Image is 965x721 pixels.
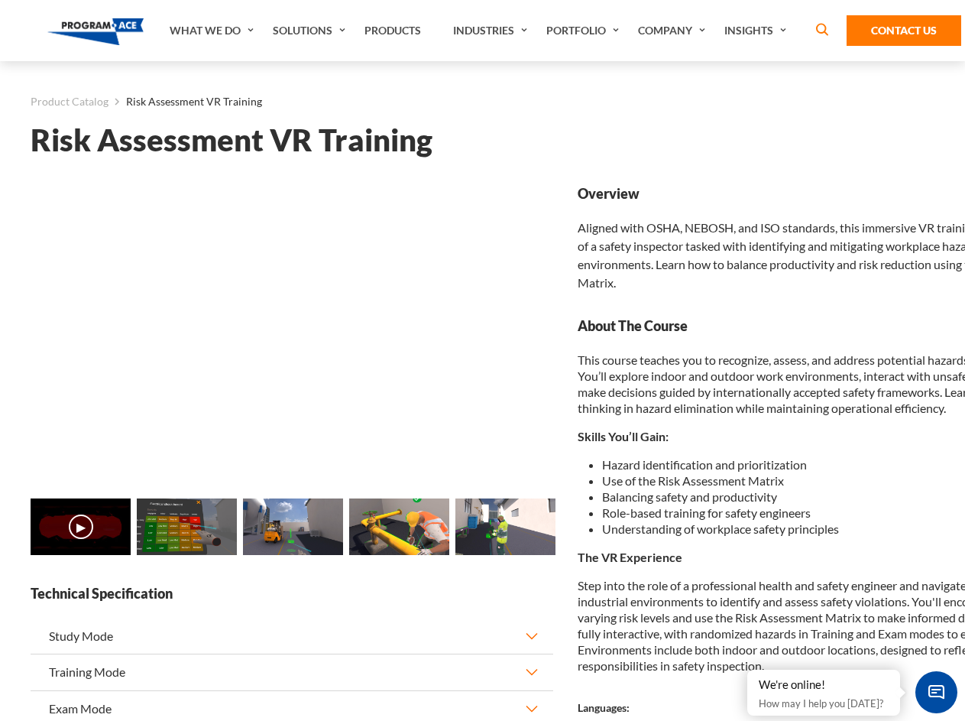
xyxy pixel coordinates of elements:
[108,92,262,112] li: Risk Assessment VR Training
[847,15,961,46] a: Contact Us
[31,499,131,555] img: Risk Assessment VR Training - Video 0
[47,18,144,45] img: Program-Ace
[31,654,553,690] button: Training Mode
[915,671,957,713] span: Chat Widget
[31,92,108,112] a: Product Catalog
[759,677,889,693] div: We're online!
[578,701,630,714] strong: Languages:
[243,499,343,555] img: Risk Assessment VR Training - Preview 2
[69,515,93,539] button: ▶
[349,499,449,555] img: Risk Assessment VR Training - Preview 3
[31,584,553,603] strong: Technical Specification
[31,184,553,479] iframe: Risk Assessment VR Training - Video 0
[137,499,237,555] img: Risk Assessment VR Training - Preview 1
[31,619,553,654] button: Study Mode
[455,499,555,555] img: Risk Assessment VR Training - Preview 4
[759,694,889,713] p: How may I help you [DATE]?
